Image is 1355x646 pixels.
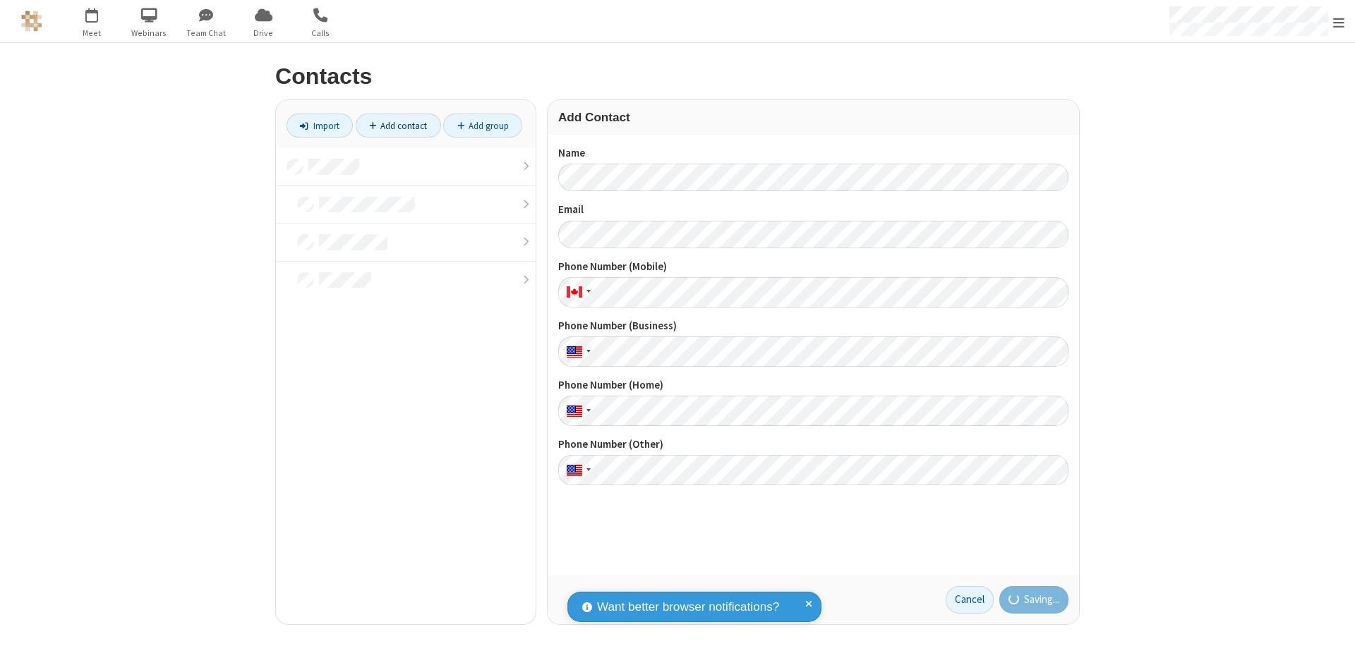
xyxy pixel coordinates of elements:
[558,377,1068,394] label: Phone Number (Home)
[1024,592,1059,608] span: Saving...
[558,277,595,307] div: Canada: + 1
[558,202,1068,218] label: Email
[356,114,441,138] a: Add contact
[287,114,353,138] a: Import
[558,145,1068,161] label: Name
[946,586,994,614] a: Cancel
[123,27,176,39] span: Webinars
[21,11,42,32] img: QA Selenium DO NOT DELETE OR CHANGE
[237,27,290,39] span: Drive
[180,27,233,39] span: Team Chat
[558,318,1068,334] label: Phone Number (Business)
[558,259,1068,275] label: Phone Number (Mobile)
[558,111,1068,124] h3: Add Contact
[294,27,347,39] span: Calls
[558,336,595,367] div: United States: + 1
[275,64,1080,89] h2: Contacts
[558,396,595,426] div: United States: + 1
[999,586,1069,614] button: Saving...
[597,598,779,616] span: Want better browser notifications?
[443,114,522,138] a: Add group
[66,27,119,39] span: Meet
[558,455,595,485] div: United States: + 1
[558,437,1068,453] label: Phone Number (Other)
